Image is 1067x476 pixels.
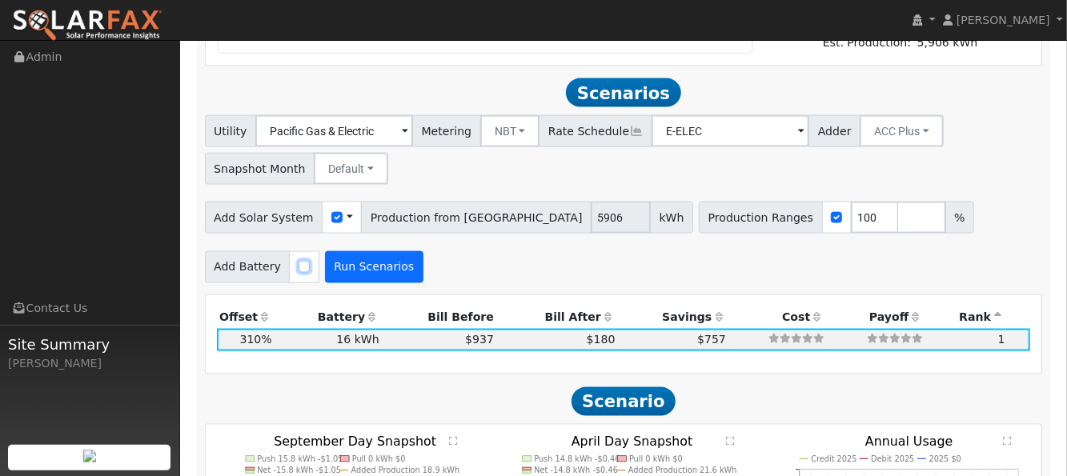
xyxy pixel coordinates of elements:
[314,153,388,185] button: Default
[352,454,406,463] text: Pull 0 kWh $0
[480,115,540,147] button: NBT
[566,78,680,107] span: Scenarios
[628,466,737,475] text: Added Production 21.6 kWh
[275,329,382,351] td: 16 kWh
[629,454,683,463] text: Pull 0 kWh $0
[351,466,460,475] text: Added Production 18.9 kWh
[727,437,736,446] text: 
[929,454,962,463] text: 2025 $0
[865,434,953,450] text: Annual Usage
[539,115,652,147] span: Rate Schedule
[450,437,459,446] text: 
[572,434,693,450] text: April Day Snapshot
[782,310,810,323] span: Cost
[808,115,860,147] span: Adder
[257,466,341,475] text: Net -15.8 kWh -$1.05
[652,115,809,147] input: Select a Rate Schedule
[860,115,944,147] button: ACC Plus
[382,306,496,329] th: Bill Before
[217,306,275,329] th: Offset
[275,306,382,329] th: Battery
[534,466,618,475] text: Net -14.8 kWh -$0.46
[820,32,914,54] td: Est. Production:
[205,115,257,147] span: Utility
[587,333,616,346] span: $180
[255,115,413,147] input: Select a Utility
[274,434,436,450] text: September Day Snapshot
[1003,437,1012,446] text: 
[650,202,693,234] span: kWh
[8,355,171,372] div: [PERSON_NAME]
[914,32,981,54] td: 5,906 kWh
[361,202,592,234] span: Production from [GEOGRAPHIC_DATA]
[257,454,343,463] text: Push 15.8 kWh -$1.05
[572,387,676,416] span: Scenario
[83,450,96,462] img: retrieve
[12,9,162,42] img: SolarFax
[811,454,857,463] text: Credit 2025
[325,251,423,283] button: Run Scenarios
[465,333,494,346] span: $937
[534,454,620,463] text: Push 14.8 kWh -$0.46
[205,202,323,234] span: Add Solar System
[998,333,1005,346] span: 1
[697,333,726,346] span: $757
[205,251,291,283] span: Add Battery
[412,115,481,147] span: Metering
[8,334,171,355] span: Site Summary
[959,310,991,323] span: Rank
[240,333,272,346] span: 310%
[957,14,1050,26] span: [PERSON_NAME]
[699,202,822,234] span: Production Ranges
[869,310,909,323] span: Payoff
[205,153,315,185] span: Snapshot Month
[662,310,712,323] span: Savings
[497,306,619,329] th: Bill After
[871,454,914,463] text: Debit 2025
[945,202,974,234] span: %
